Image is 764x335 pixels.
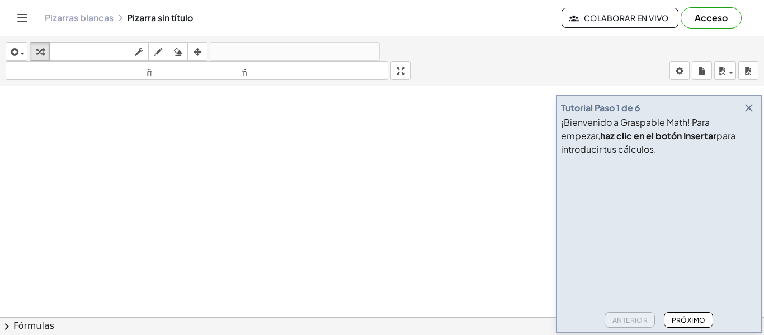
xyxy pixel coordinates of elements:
[213,46,298,57] font: deshacer
[300,42,380,61] button: rehacer
[197,61,389,80] button: tamaño_del_formato
[600,130,716,141] font: haz clic en el botón Insertar
[45,12,114,23] a: Pizarras blancas
[49,42,129,61] button: teclado
[303,46,377,57] font: rehacer
[13,320,54,331] font: Fórmulas
[561,102,640,114] font: Tutorial Paso 1 de 6
[562,8,678,28] button: Colaborar en vivo
[6,61,197,80] button: tamaño_del_formato
[13,9,31,27] button: Cambiar navegación
[672,316,706,324] font: Próximo
[210,42,300,61] button: deshacer
[200,65,386,76] font: tamaño_del_formato
[8,65,195,76] font: tamaño_del_formato
[681,7,742,29] button: Acceso
[695,12,728,23] font: Acceso
[52,46,126,57] font: teclado
[584,13,669,23] font: Colaborar en vivo
[664,312,713,328] button: Próximo
[561,116,710,141] font: ¡Bienvenido a Graspable Math! Para empezar,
